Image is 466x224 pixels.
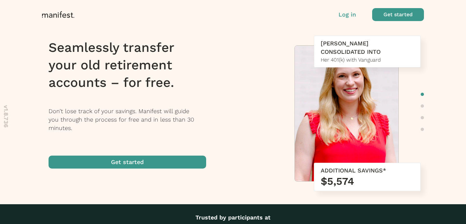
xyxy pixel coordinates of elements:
[321,56,414,64] div: Her 401(k) with Vanguard
[2,105,10,127] p: v 1.8.736
[338,10,356,19] button: Log in
[295,46,398,184] img: Meredith
[49,39,215,91] h1: Seamlessly transfer your old retirement accounts – for free.
[49,156,206,169] button: Get started
[372,8,424,21] button: Get started
[321,175,414,188] h3: $5,574
[49,107,215,132] p: Don’t lose track of your savings. Manifest will guide you through the process for free and in les...
[321,166,414,175] div: ADDITIONAL SAVINGS*
[321,39,414,56] div: [PERSON_NAME] CONSOLIDATED INTO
